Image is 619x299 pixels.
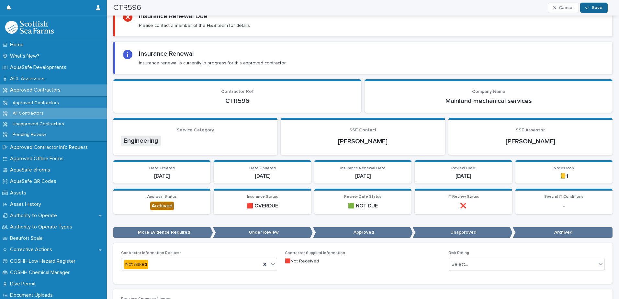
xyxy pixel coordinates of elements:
p: ❌ [419,203,508,209]
span: Contractor Ref [221,89,254,94]
span: Save [592,6,602,10]
span: Date Created [149,166,175,170]
p: [DATE] [117,173,207,179]
p: ACL Assessors [7,76,50,82]
p: Approved Offline Forms [7,156,69,162]
span: Special IT Conditions [544,195,583,199]
span: Contractor Supplied Information [285,251,345,255]
span: Contractor Information Request [121,251,181,255]
button: Cancel [548,3,579,13]
p: Insurance renewal is currently in progress for this approved contractor. [139,60,287,66]
p: 🟥Not Received [285,258,441,265]
p: Approved Contractor Info Request [7,144,93,150]
p: [DATE] [419,173,508,179]
button: Save [580,3,608,13]
span: Insurance Renewal Date [340,166,386,170]
p: Please contact a member of the H&S team for details [139,23,250,28]
p: Unapproved [413,227,512,238]
p: Under Review [213,227,313,238]
p: What's New? [7,53,45,59]
span: Date Updated [249,166,276,170]
span: Review Date Status [344,195,381,199]
p: Pending Review [7,132,51,138]
p: Authority to Operate [7,213,62,219]
p: 📒1 [519,173,609,179]
p: Dive Permit [7,281,41,287]
p: [PERSON_NAME] [288,138,437,145]
span: Review Date [451,166,475,170]
p: [DATE] [318,173,408,179]
span: Cancel [559,6,573,10]
span: IT Review Status [448,195,479,199]
p: Approved [313,227,413,238]
img: bPIBxiqnSb2ggTQWdOVV [5,21,54,34]
p: Assets [7,190,31,196]
span: Risk Rating [449,251,469,255]
p: Approved Contractors [7,87,66,93]
div: Select... [452,261,468,268]
span: Service Category [177,128,214,132]
p: More Evidence Required [113,227,213,238]
h2: Insurance Renewal Due [139,12,208,20]
h2: CTR596 [113,3,141,13]
p: Archived [513,227,613,238]
span: Company Name [472,89,505,94]
p: Home [7,42,29,48]
p: Beaufort Scale [7,235,48,241]
span: Notes Icon [554,166,574,170]
p: Corrective Actions [7,247,57,253]
p: CTR596 [121,97,354,105]
p: 🟥 OVERDUE [218,203,307,209]
span: SSF Contact [349,128,377,132]
p: COSHH Low Hazard Register [7,258,81,264]
p: 🟩 NOT DUE [318,203,408,209]
p: [PERSON_NAME] [456,138,605,145]
div: Archived [150,202,174,210]
div: Not Asked [124,260,148,269]
p: Approved Contractors [7,100,64,106]
p: Mainland mechanical services [372,97,605,105]
p: Document Uploads [7,292,58,298]
span: Insurance Status [247,195,278,199]
p: All Contractors [7,111,49,116]
p: COSHH Chemical Manager [7,270,75,276]
h2: Insurance Renewal [139,50,194,58]
p: AquaSafe Developments [7,64,72,71]
p: - [519,203,609,209]
p: AquaSafe eForms [7,167,55,173]
p: AquaSafe QR Codes [7,178,62,184]
p: [DATE] [218,173,307,179]
p: Authority to Operate Types [7,224,77,230]
span: Approval Status [147,195,177,199]
p: Unapproved Contractors [7,121,69,127]
span: SSF Assessor [516,128,545,132]
span: Engineering [121,136,161,146]
p: Asset History [7,201,46,207]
